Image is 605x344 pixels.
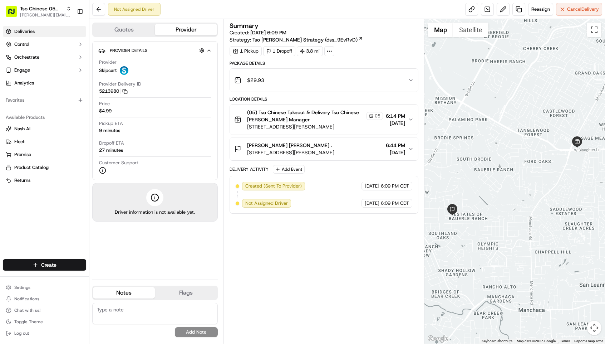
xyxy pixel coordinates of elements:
[3,3,74,20] button: Tso Chinese 05 [PERSON_NAME][PERSON_NAME][EMAIL_ADDRESS][DOMAIN_NAME]
[99,140,124,146] span: Dropoff ETA
[3,305,86,315] button: Chat with us!
[6,164,83,171] a: Product Catalog
[99,127,120,134] div: 9 minutes
[3,317,86,327] button: Toggle Theme
[230,166,269,172] div: Delivery Activity
[556,3,602,16] button: CancelDelivery
[531,6,550,13] span: Reassign
[250,29,286,36] span: [DATE] 6:09 PM
[14,67,30,73] span: Engage
[14,319,43,325] span: Toggle Theme
[14,296,39,302] span: Notifications
[567,6,599,13] span: Cancel Delivery
[99,147,123,154] div: 27 minutes
[3,52,86,63] button: Orchestrate
[247,123,383,130] span: [STREET_ADDRESS][PERSON_NAME]
[93,24,155,35] button: Quotes
[247,77,264,84] span: $29.93
[230,36,363,43] div: Strategy:
[3,77,86,89] a: Analytics
[14,307,40,313] span: Chat with us!
[14,151,31,158] span: Promise
[252,36,358,43] span: Tso [PERSON_NAME] Strategy (dss_9EvRvD)
[3,95,86,106] div: Favorites
[3,39,86,50] button: Control
[93,287,155,299] button: Notes
[99,81,141,87] span: Provider Delivery ID
[574,339,603,343] a: Report a map error
[155,287,217,299] button: Flags
[247,109,365,123] span: (05) Tso Chinese Takeout & Delivery Tso Chinese [PERSON_NAME] Manager
[58,101,118,114] a: 💻API Documentation
[41,261,56,268] span: Create
[14,80,34,86] span: Analytics
[230,46,262,56] div: 1 Pickup
[3,149,86,160] button: Promise
[6,139,83,145] a: Fleet
[7,68,20,81] img: 1736555255976-a54dd68f-1ca7-489b-9aae-adbdc363a1c4
[230,69,418,92] button: $29.93
[3,64,86,76] button: Engage
[426,334,450,344] a: Open this area in Google Maps (opens a new window)
[20,5,63,12] button: Tso Chinese 05 [PERSON_NAME]
[245,183,302,189] span: Created (Sent To Provider)
[7,29,130,40] p: Welcome 👋
[386,149,405,156] span: [DATE]
[3,328,86,338] button: Log out
[14,139,25,145] span: Fleet
[365,200,379,207] span: [DATE]
[122,71,130,79] button: Start new chat
[14,126,30,132] span: Nash AI
[4,101,58,114] a: 📗Knowledge Base
[19,46,129,54] input: Got a question? Start typing here...
[3,259,86,271] button: Create
[587,321,601,335] button: Map camera controls
[3,123,86,135] button: Nash AI
[263,46,295,56] div: 1 Dropoff
[273,165,305,174] button: Add Event
[3,26,86,37] a: Deliveries
[426,334,450,344] img: Google
[3,175,86,186] button: Returns
[386,120,405,127] span: [DATE]
[230,23,259,29] h3: Summary
[453,23,488,37] button: Show satellite imagery
[14,285,30,290] span: Settings
[60,105,66,110] div: 💻
[3,282,86,292] button: Settings
[247,142,332,149] span: [PERSON_NAME] [PERSON_NAME] .
[386,112,405,120] span: 6:14 PM
[99,120,123,127] span: Pickup ETA
[24,76,90,81] div: We're available if you need us!
[6,126,83,132] a: Nash AI
[3,112,86,123] div: Available Products
[6,151,83,158] a: Promise
[230,96,418,102] div: Location Details
[247,149,334,156] span: [STREET_ADDRESS][PERSON_NAME]
[252,36,363,43] a: Tso [PERSON_NAME] Strategy (dss_9EvRvD)
[155,24,217,35] button: Provider
[517,339,556,343] span: Map data ©2025 Google
[230,137,418,160] button: [PERSON_NAME] [PERSON_NAME] .[STREET_ADDRESS][PERSON_NAME]6:44 PM[DATE]
[99,101,110,107] span: Price
[297,46,323,56] div: 3.8 mi
[245,200,288,207] span: Not Assigned Driver
[560,339,570,343] a: Terms (opens in new tab)
[68,104,115,111] span: API Documentation
[381,200,409,207] span: 6:09 PM CDT
[110,48,147,53] span: Provider Details
[381,183,409,189] span: 6:09 PM CDT
[230,29,286,36] span: Created:
[230,60,418,66] div: Package Details
[14,28,35,35] span: Deliveries
[528,3,553,16] button: Reassign
[99,59,117,66] span: Provider
[99,160,138,166] span: Customer Support
[50,121,87,127] a: Powered byPylon
[14,104,55,111] span: Knowledge Base
[7,7,21,21] img: Nash
[14,41,29,48] span: Control
[24,68,117,76] div: Start new chat
[99,88,128,95] button: 5213980
[6,177,83,184] a: Returns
